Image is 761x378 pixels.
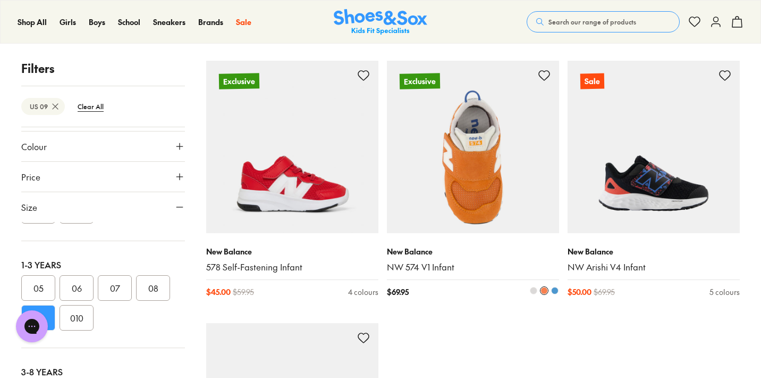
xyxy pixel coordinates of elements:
span: $ 69.95 [387,286,409,298]
button: 09 [21,305,55,331]
p: Filters [21,60,185,77]
a: School [118,17,140,28]
a: NW Arishi V4 Infant [568,261,740,273]
span: $ 50.00 [568,286,591,298]
button: Colour [21,132,185,161]
p: Sale [580,73,604,89]
a: Sneakers [153,17,185,28]
iframe: Gorgias live chat messenger [11,307,53,346]
div: 5 colours [709,286,740,298]
span: $ 45.00 [206,286,231,298]
span: Boys [89,17,105,27]
span: $ 59.95 [233,286,254,298]
btn: US 09 [21,98,65,115]
span: Search our range of products [548,17,636,27]
span: Colour [21,140,47,153]
button: 06 [60,275,94,301]
a: NW 574 V1 Infant [387,261,559,273]
p: New Balance [387,246,559,257]
span: School [118,17,140,27]
button: Price [21,162,185,192]
a: Brands [198,17,223,28]
a: Shoes & Sox [334,9,427,35]
span: Price [21,170,40,183]
button: Size [21,192,185,222]
span: Sale [236,17,251,27]
span: Brands [198,17,223,27]
button: 08 [136,275,170,301]
p: New Balance [206,246,378,257]
div: 1-3 Years [21,258,185,271]
a: Girls [60,17,76,28]
span: $ 69.95 [594,286,615,298]
a: Exclusive [206,61,378,233]
btn: Clear All [69,97,112,116]
img: SNS_Logo_Responsive.svg [334,9,427,35]
span: Shop All [18,17,47,27]
span: Size [21,201,37,213]
p: New Balance [568,246,740,257]
button: 07 [98,275,132,301]
a: Exclusive [387,61,559,233]
a: Sale [568,61,740,233]
a: Boys [89,17,105,28]
span: Sneakers [153,17,185,27]
p: Exclusive [218,72,260,91]
p: Exclusive [399,72,441,91]
a: 578 Self-Fastening Infant [206,261,378,273]
div: 3-8 Years [21,365,185,378]
span: Girls [60,17,76,27]
a: Sale [236,17,251,28]
a: Shop All [18,17,47,28]
button: Search our range of products [527,11,680,32]
button: 05 [21,275,55,301]
button: 010 [60,305,94,331]
div: 4 colours [348,286,378,298]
